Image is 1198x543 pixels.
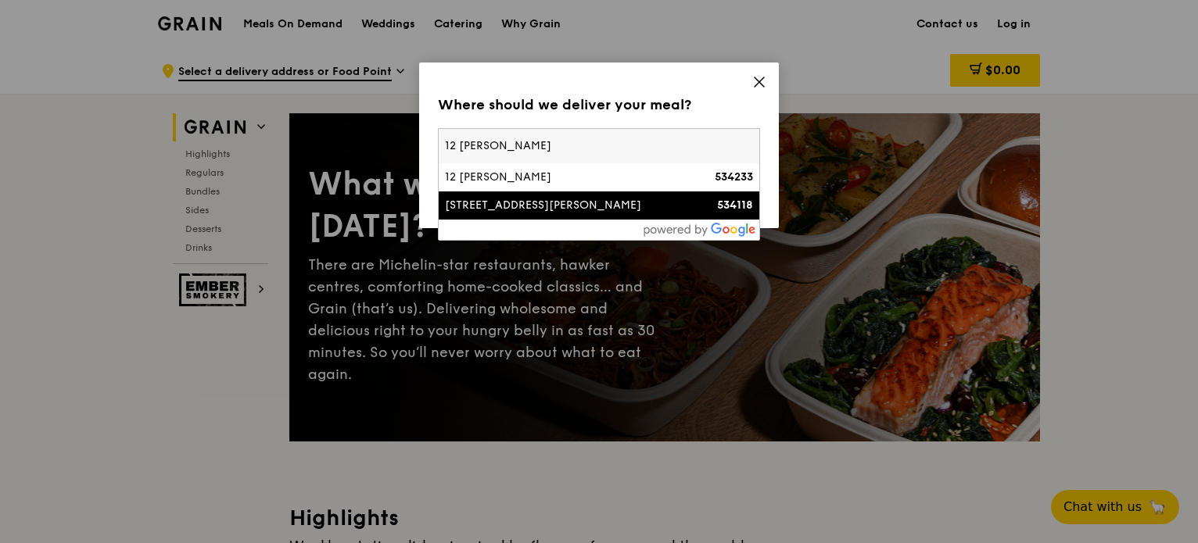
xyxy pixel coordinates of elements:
[445,198,676,213] div: [STREET_ADDRESS][PERSON_NAME]
[717,198,753,212] strong: 534118
[445,170,676,185] div: 12 [PERSON_NAME]
[644,223,756,237] img: powered-by-google.60e8a832.png
[715,170,753,184] strong: 534233
[438,94,760,116] div: Where should we deliver your meal?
